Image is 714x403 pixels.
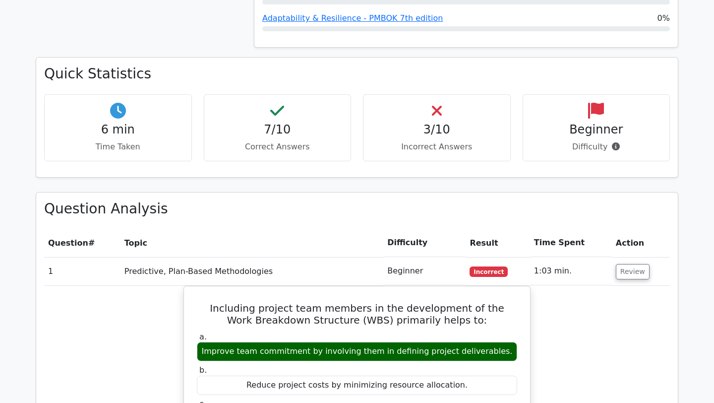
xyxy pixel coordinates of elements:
button: Review [616,264,650,279]
h4: 7/10 [212,123,343,137]
div: Reduce project costs by minimizing resource allocation. [197,376,517,395]
td: 1:03 min. [530,257,612,285]
p: Time Taken [53,141,183,153]
th: Topic [120,229,383,257]
a: Adaptability & Resilience - PMBOK 7th edition [262,13,443,23]
span: b. [199,365,207,375]
th: Result [466,229,530,257]
h4: Beginner [531,123,662,137]
h5: Including project team members in the development of the Work Breakdown Structure (WBS) primarily... [196,302,518,326]
td: Beginner [383,257,466,285]
span: Incorrect [470,267,508,276]
th: Difficulty [383,229,466,257]
span: a. [199,332,207,341]
td: Predictive, Plan-Based Methodologies [120,257,383,285]
h3: Quick Statistics [44,66,670,82]
p: Correct Answers [212,141,343,153]
div: Improve team commitment by involving them in defining project deliverables. [197,342,517,361]
p: Difficulty [531,141,662,153]
th: Time Spent [530,229,612,257]
th: Action [612,229,670,257]
h4: 6 min [53,123,183,137]
h4: 3/10 [371,123,502,137]
h3: Question Analysis [44,201,670,217]
span: 0% [657,12,670,24]
p: Incorrect Answers [371,141,502,153]
span: Question [48,238,88,248]
td: 1 [44,257,120,285]
th: # [44,229,120,257]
